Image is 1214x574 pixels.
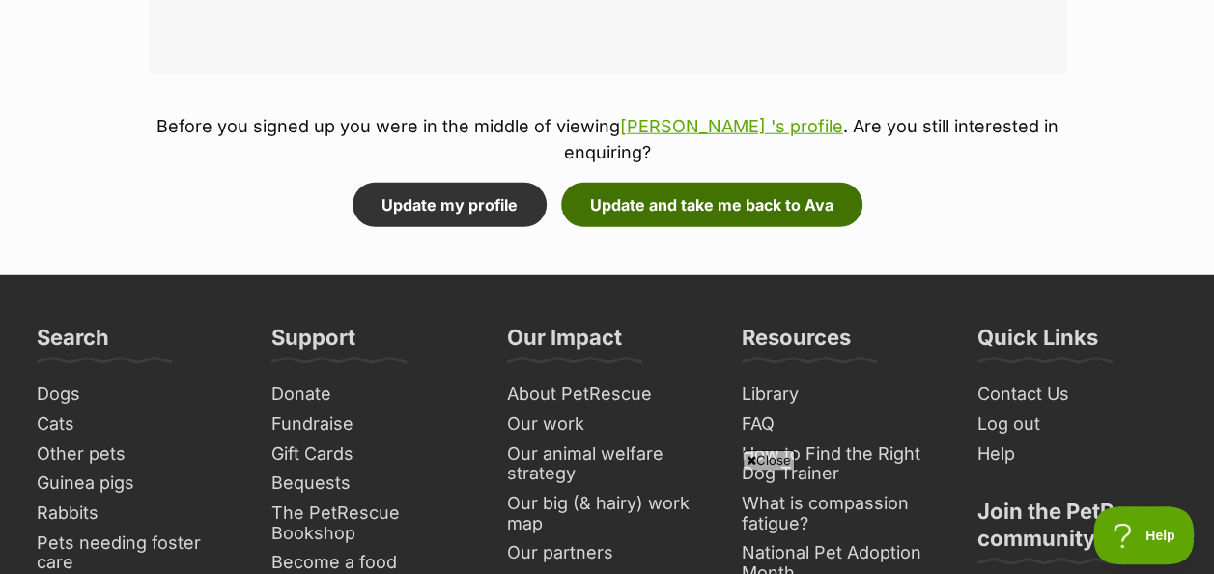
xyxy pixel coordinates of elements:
[353,183,547,227] button: Update my profile
[264,440,479,470] a: Gift Cards
[970,410,1185,440] a: Log out
[970,440,1185,470] a: Help
[507,324,622,362] h3: Our Impact
[977,324,1098,362] h3: Quick Links
[1093,506,1195,564] iframe: Help Scout Beacon - Open
[734,410,949,440] a: FAQ
[264,380,479,410] a: Donate
[29,410,244,440] a: Cats
[29,499,244,529] a: Rabbits
[970,380,1185,410] a: Contact Us
[561,183,862,227] button: Update and take me back to Ava
[499,440,715,489] a: Our animal welfare strategy
[29,380,244,410] a: Dogs
[977,498,1177,563] h3: Join the PetRescue community
[149,113,1066,165] p: Before you signed up you were in the middle of viewing . Are you still interested in enquiring?
[499,410,715,440] a: Our work
[264,410,479,440] a: Fundraise
[734,380,949,410] a: Library
[743,450,795,470] span: Close
[271,324,355,362] h3: Support
[29,469,244,499] a: Guinea pigs
[620,116,843,136] a: [PERSON_NAME] 's profile
[139,477,1076,564] iframe: Advertisement
[29,440,244,470] a: Other pets
[734,440,949,489] a: How to Find the Right Dog Trainer
[37,324,109,362] h3: Search
[499,380,715,410] a: About PetRescue
[742,324,851,362] h3: Resources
